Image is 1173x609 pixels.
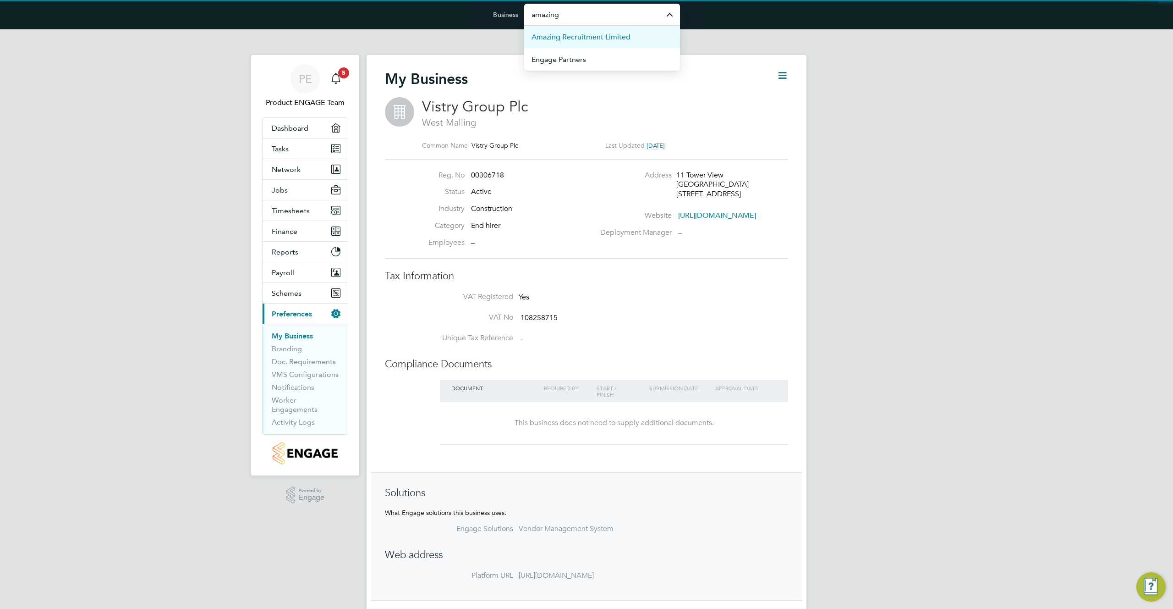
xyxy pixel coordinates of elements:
[272,370,339,379] a: VMS Configurations
[263,242,348,262] button: Reports
[272,344,302,353] a: Branding
[713,380,779,396] div: Approval Date
[263,283,348,303] button: Schemes
[272,268,294,277] span: Payroll
[676,180,763,189] div: [GEOGRAPHIC_DATA]
[449,380,542,396] div: Document
[272,186,288,194] span: Jobs
[262,442,348,465] a: Go to home page
[422,333,513,343] label: Unique Tax Reference
[422,313,513,322] label: VAT No
[676,171,763,180] div: 11 Tower View
[422,141,468,149] label: Common Name
[272,310,312,318] span: Preferences
[262,64,348,108] a: PEProduct ENGAGE Team
[299,487,324,494] span: Powered by
[263,324,348,434] div: Preferences
[594,380,647,402] div: Start / Finish
[272,165,301,174] span: Network
[263,138,348,159] a: Tasks
[595,171,672,180] label: Address
[299,73,312,85] span: PE
[272,144,289,153] span: Tasks
[251,55,359,476] nav: Main navigation
[422,98,528,116] span: Vistry Group Plc
[542,380,594,396] div: Required By
[263,221,348,241] button: Finance
[385,509,788,517] p: What Engage solutions this business uses.
[272,332,313,340] a: My Business
[678,211,756,220] a: [URL][DOMAIN_NAME]
[272,396,318,414] a: Worker Engagements
[519,524,672,534] label: Vendor Management System
[263,118,348,138] a: Dashboard
[414,221,465,231] label: Category
[519,293,529,302] span: Yes
[272,357,336,366] a: Doc. Requirements
[678,228,682,237] span: –
[385,487,788,500] h3: Solutions
[272,227,297,236] span: Finance
[471,187,492,196] span: Active
[471,238,475,247] span: –
[385,548,788,562] h3: Web address
[263,304,348,324] button: Preferences
[449,418,779,428] div: This business does not need to supply additional documents.
[263,180,348,200] button: Jobs
[647,142,665,149] span: [DATE]
[595,211,672,221] label: Website
[286,487,325,504] a: Powered byEngage
[521,334,523,343] span: -
[272,124,308,133] span: Dashboard
[532,32,630,43] span: Amazing Recruitment Limited
[272,418,315,426] a: Activity Logs
[385,70,468,88] h2: My Business
[299,494,324,502] span: Engage
[385,358,788,371] h3: Compliance Documents
[471,204,512,213] span: Construction
[1136,572,1166,602] button: Engage Resource Center
[414,204,465,214] label: Industry
[272,383,314,392] a: Notifications
[385,270,788,283] h3: Tax Information
[414,238,465,248] label: Employees
[532,54,586,65] span: Engage Partners
[263,159,348,179] button: Network
[263,200,348,221] button: Timesheets
[521,313,558,322] span: 108258715
[338,67,349,78] span: 5
[414,171,465,180] label: Reg. No
[422,571,513,581] label: Platform URL
[422,524,513,534] label: Engage Solutions
[422,116,779,128] span: West Malling
[676,189,763,199] div: [STREET_ADDRESS]
[605,141,645,149] label: Last Updated
[272,206,310,215] span: Timesheets
[471,141,518,149] span: Vistry Group Plc
[272,289,301,298] span: Schemes
[273,442,337,465] img: countryside-properties-logo-retina.png
[471,221,500,230] span: End hirer
[327,64,345,94] a: 5
[414,187,465,197] label: Status
[519,571,672,581] label: [URL][DOMAIN_NAME]
[595,228,672,238] label: Deployment Manager
[263,262,348,282] button: Payroll
[493,11,518,19] label: Business
[471,171,504,180] span: 00306718
[262,97,348,108] span: Product ENGAGE Team
[272,248,298,256] span: Reports
[647,380,713,396] div: Submission Date
[422,292,513,302] label: VAT Registered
